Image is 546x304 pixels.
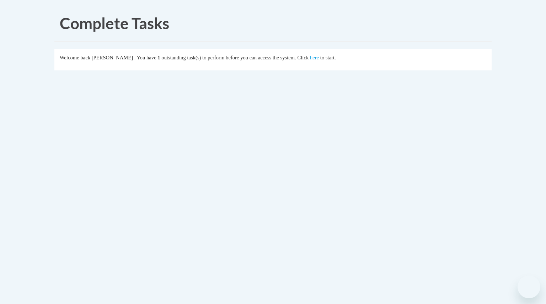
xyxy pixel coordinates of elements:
span: outstanding task(s) to perform before you can access the system. Click [161,55,309,60]
iframe: Button to launch messaging window [518,276,540,298]
span: 1 [157,55,160,60]
a: here [310,55,319,60]
span: to start. [320,55,336,60]
span: Complete Tasks [60,14,169,32]
span: Welcome back [60,55,90,60]
span: [PERSON_NAME] [92,55,133,60]
span: . You have [134,55,156,60]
